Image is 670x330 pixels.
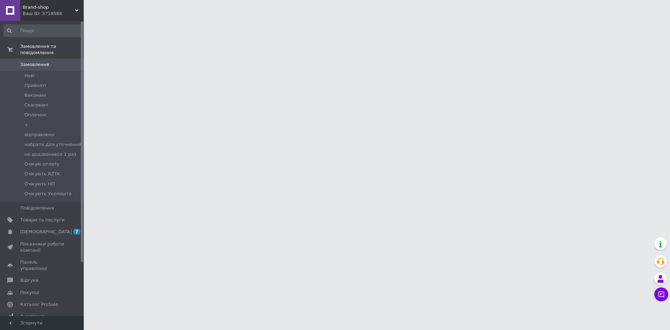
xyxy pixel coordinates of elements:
[20,61,49,68] span: Замовлення
[20,217,65,223] span: Товари та послуги
[24,82,46,89] span: Прийняті
[24,151,76,157] span: не додзвонився 1 раз
[20,241,65,254] span: Показники роботи компанії
[23,4,75,10] span: Brand-shop
[73,229,80,235] span: 7
[20,205,54,211] span: Повідомлення
[24,92,46,98] span: Виконані
[20,43,84,56] span: Замовлення та повідомлення
[20,301,58,308] span: Каталог ProSale
[20,313,44,320] span: Аналітика
[23,10,84,17] div: Ваш ID: 3718586
[24,73,35,79] span: Нові
[20,229,72,235] span: [DEMOGRAPHIC_DATA]
[24,122,28,128] span: +
[20,277,38,284] span: Відгуки
[3,24,82,37] input: Пошук
[24,141,81,148] span: набрати для уточнення
[24,191,72,197] span: Очікують Укрпошта
[24,171,60,177] span: Очікують RZTK
[24,181,55,187] span: Очікують НП
[24,102,48,108] span: Скасовані
[24,161,59,167] span: Очікую оплату
[20,289,39,296] span: Покупці
[20,259,65,272] span: Панель управління
[654,287,668,301] button: Чат з покупцем
[24,112,46,118] span: Оплачені
[24,132,54,138] span: відправлено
